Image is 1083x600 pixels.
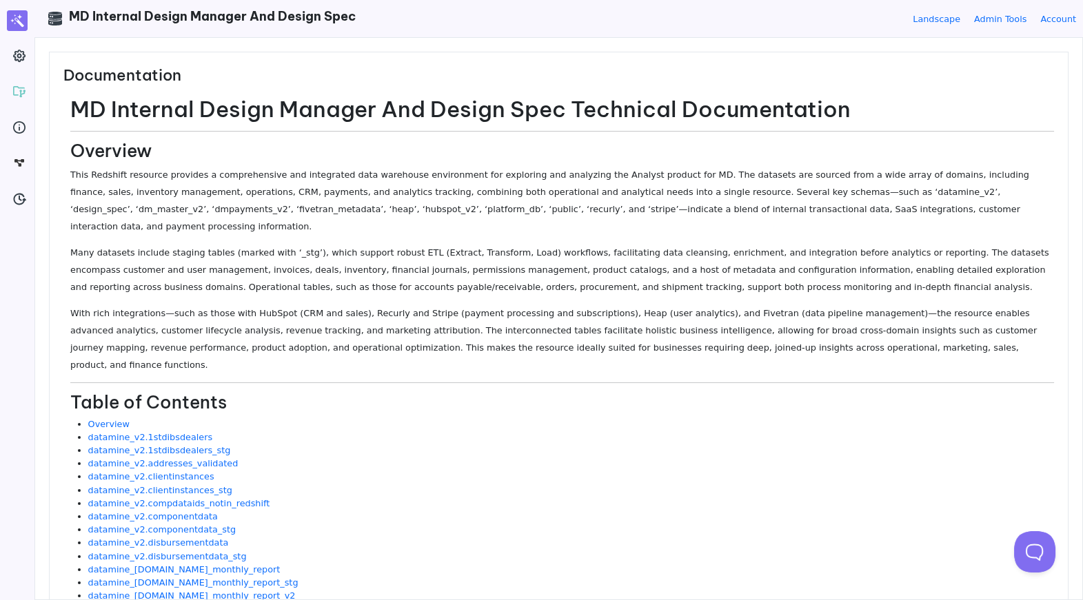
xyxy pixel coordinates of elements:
[88,485,232,495] a: datamine_v2.clientinstances_stg
[69,8,356,24] span: MD Internal Design Manager And Design Spec
[88,577,298,588] a: datamine_[DOMAIN_NAME]_monthly_report_stg
[1014,531,1055,572] iframe: Toggle Customer Support
[88,498,270,508] a: datamine_v2.compdataids_notin_redshift
[88,564,281,575] a: datamine_[DOMAIN_NAME]_monthly_report
[88,524,236,535] a: datamine_v2.componentdata_stg
[70,166,1054,235] p: This Redshift resource provides a comprehensive and integrated data warehouse environment for exp...
[88,471,214,482] a: datamine_v2.clientinstances
[974,12,1026,25] a: Admin Tools
[88,445,231,455] a: datamine_v2.1stdibsdealers_stg
[70,141,1054,162] h2: Overview
[88,537,229,548] a: datamine_v2.disbursementdata
[88,551,247,561] a: datamine_v2.disbursementdata_stg
[63,66,1054,96] h3: Documentation
[88,419,130,429] a: Overview
[7,10,28,31] img: Magic Data logo
[1040,12,1076,25] a: Account
[70,304,1054,373] p: With rich integrations—such as those with HubSpot (CRM and sales), Recurly and Stripe (payment pr...
[88,432,213,442] a: datamine_v2.1stdibsdealers
[88,511,218,521] a: datamine_v2.componentdata
[913,12,960,25] a: Landscape
[88,458,239,468] a: datamine_v2.addresses_validated
[70,244,1054,296] p: Many datasets include staging tables (marked with ‘_stg’), which support robust ETL (Extract, Tra...
[70,96,1054,122] h1: MD Internal Design Manager And Design Spec Technical Documentation
[70,392,1054,413] h2: Table of Contents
